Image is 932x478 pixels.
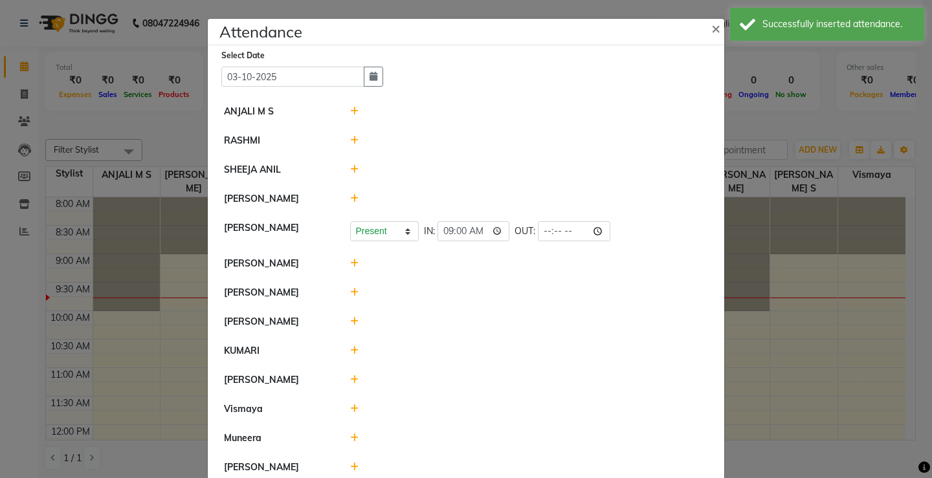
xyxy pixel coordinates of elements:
[515,224,535,238] span: OUT:
[214,163,340,177] div: SHEEJA ANIL
[214,315,340,329] div: [PERSON_NAME]
[214,373,340,387] div: [PERSON_NAME]
[214,257,340,270] div: [PERSON_NAME]
[214,221,340,241] div: [PERSON_NAME]
[214,402,340,416] div: Vismaya
[221,50,265,61] label: Select Date
[214,344,340,358] div: KUMARI
[214,431,340,445] div: Muneera
[214,461,340,474] div: [PERSON_NAME]
[214,134,340,147] div: RASHMI
[214,286,340,299] div: [PERSON_NAME]
[219,20,302,43] h4: Attendance
[762,17,915,31] div: Successfully inserted attendance.
[701,10,733,46] button: Close
[424,224,435,238] span: IN:
[214,105,340,118] div: ANJALI M S
[221,67,364,87] input: Select date
[214,192,340,206] div: [PERSON_NAME]
[711,18,720,38] span: ×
